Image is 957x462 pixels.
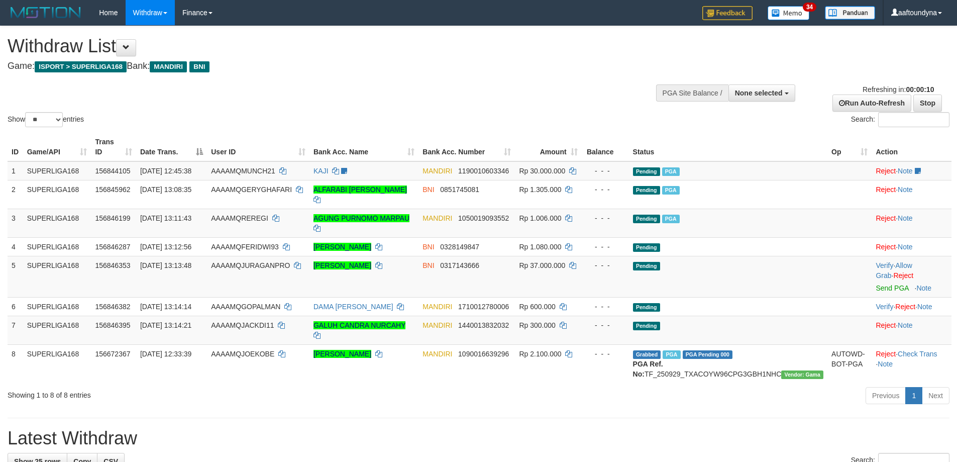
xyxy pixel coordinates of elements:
a: Reject [876,321,896,329]
td: SUPERLIGA168 [23,209,91,237]
span: AAAAMQGOPALMAN [211,303,280,311]
td: 6 [8,297,23,316]
span: Rp 1.080.000 [519,243,561,251]
span: 156846395 [95,321,130,329]
span: [DATE] 13:12:56 [140,243,191,251]
span: Rp 37.000.000 [519,261,565,269]
span: Rp 1.305.000 [519,186,561,194]
a: AGUNG PURNOMO MARPAU [313,214,409,222]
img: panduan.png [825,6,875,20]
td: · [872,237,951,256]
span: Copy 1090016639296 to clipboard [458,350,509,358]
a: Stop [913,95,942,112]
span: AAAAMQFERIDWI93 [211,243,279,251]
a: [PERSON_NAME] [313,350,371,358]
a: Note [916,284,931,292]
img: Button%20Memo.svg [768,6,810,20]
select: Showentries [25,112,63,127]
div: - - - [586,302,625,312]
h4: Game: Bank: [8,61,628,71]
a: Check Trans [898,350,937,358]
td: SUPERLIGA168 [23,180,91,209]
a: Reject [895,303,915,311]
span: BNI [189,61,209,72]
th: Balance [582,133,629,161]
a: Verify [876,303,893,311]
a: Note [917,303,932,311]
h1: Withdraw List [8,36,628,56]
span: PGA Pending [683,350,733,359]
td: · [872,161,951,180]
a: Allow Grab [876,261,912,280]
span: BNI [422,186,434,194]
a: Note [898,214,913,222]
span: Refreshing in: [863,85,934,94]
span: Vendor URL: https://trx31.1velocity.biz [781,371,823,379]
th: Date Trans.: activate to sort column descending [136,133,207,161]
img: Feedback.jpg [702,6,753,20]
span: Rp 600.000 [519,303,555,311]
span: [DATE] 13:13:48 [140,261,191,269]
span: 156846382 [95,303,130,311]
td: 1 [8,161,23,180]
a: Note [898,321,913,329]
td: SUPERLIGA168 [23,256,91,297]
span: · [876,261,912,280]
a: GALUH CANDRA NURCAHY [313,321,405,329]
span: [DATE] 12:33:39 [140,350,191,358]
div: - - - [586,242,625,252]
span: AAAAMQJOEKOBE [211,350,274,358]
a: 1 [905,387,922,404]
a: Reject [876,214,896,222]
span: ISPORT > SUPERLIGA168 [35,61,127,72]
td: · · [872,344,951,383]
span: Copy 0328149847 to clipboard [440,243,479,251]
b: PGA Ref. No: [633,360,663,378]
span: 156846353 [95,261,130,269]
div: - - - [586,260,625,270]
span: Pending [633,215,660,223]
td: 3 [8,209,23,237]
span: Marked by aafsoycanthlai [662,215,680,223]
td: SUPERLIGA168 [23,344,91,383]
strong: 00:00:10 [906,85,934,94]
td: SUPERLIGA168 [23,297,91,316]
a: Note [878,360,893,368]
a: [PERSON_NAME] [313,243,371,251]
span: 156845962 [95,186,130,194]
span: MANDIRI [422,214,452,222]
label: Search: [851,112,949,127]
span: MANDIRI [422,321,452,329]
a: DAMA [PERSON_NAME] [313,303,393,311]
a: Send PGA [876,284,908,292]
span: Copy 1710012780006 to clipboard [458,303,509,311]
a: Note [898,243,913,251]
span: [DATE] 12:45:38 [140,167,191,175]
a: ALFARABI [PERSON_NAME] [313,186,407,194]
div: - - - [586,349,625,359]
a: Reject [876,350,896,358]
span: MANDIRI [150,61,187,72]
span: [DATE] 13:11:43 [140,214,191,222]
th: Trans ID: activate to sort column ascending [91,133,136,161]
h1: Latest Withdraw [8,428,949,448]
span: Rp 300.000 [519,321,555,329]
a: Run Auto-Refresh [832,95,911,112]
span: Marked by aafsengchandara [663,350,680,359]
div: PGA Site Balance / [656,84,728,102]
span: Copy 1050019093552 to clipboard [458,214,509,222]
span: Rp 30.000.000 [519,167,565,175]
a: [PERSON_NAME] [313,261,371,269]
label: Show entries [8,112,84,127]
div: - - - [586,320,625,330]
span: [DATE] 13:08:35 [140,186,191,194]
span: AAAAMQJACKDI11 [211,321,274,329]
span: Copy 1440013832032 to clipboard [458,321,509,329]
td: 8 [8,344,23,383]
td: · [872,180,951,209]
span: AAAAMQREREGI [211,214,268,222]
span: 156846287 [95,243,130,251]
span: AAAAMQJURAGANPRO [211,261,290,269]
a: Reject [876,243,896,251]
th: Amount: activate to sort column ascending [515,133,581,161]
